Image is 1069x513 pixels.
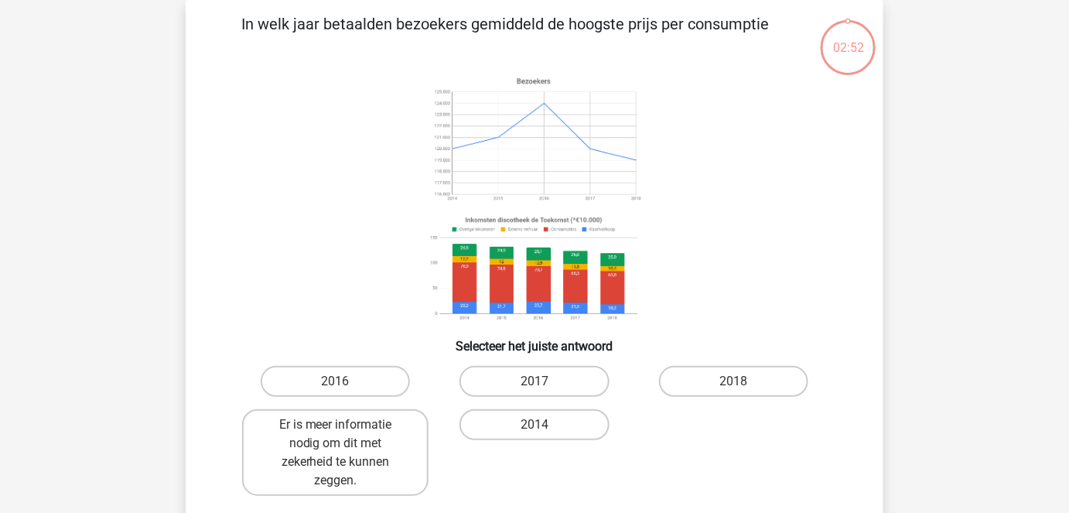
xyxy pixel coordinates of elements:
[242,409,429,496] label: Er is meer informatie nodig om dit met zekerheid te kunnen zeggen.
[819,19,877,57] div: 02:52
[210,327,859,354] h6: Selecteer het juiste antwoord
[459,366,609,397] label: 2017
[261,366,410,397] label: 2016
[210,12,801,59] p: In welk jaar betaalden bezoekers gemiddeld de hoogste prijs per consumptie
[659,366,808,397] label: 2018
[459,409,609,440] label: 2014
